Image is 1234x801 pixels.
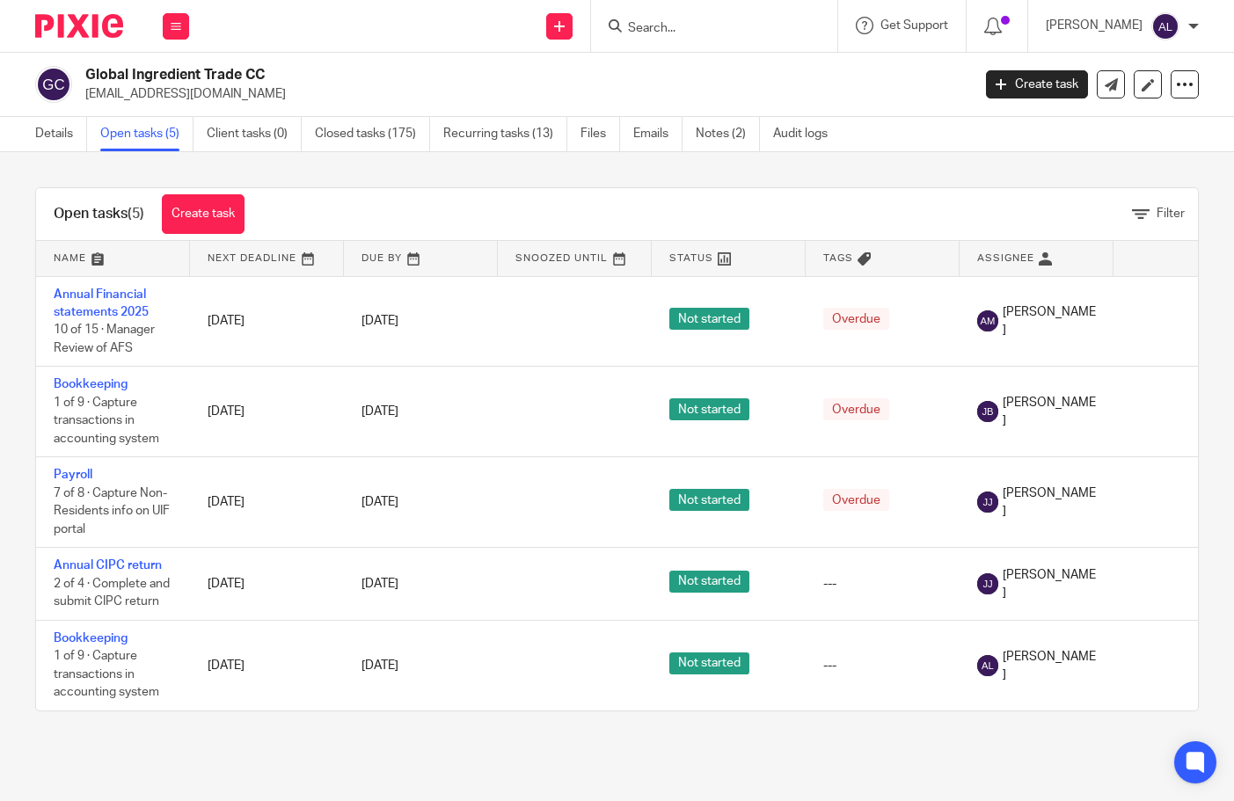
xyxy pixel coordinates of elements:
[823,253,853,263] span: Tags
[773,117,841,151] a: Audit logs
[54,650,159,698] span: 1 of 9 · Capture transactions in accounting system
[977,401,998,422] img: svg%3E
[85,66,785,84] h2: Global Ingredient Trade CC
[361,315,398,327] span: [DATE]
[85,85,960,103] p: [EMAIL_ADDRESS][DOMAIN_NAME]
[54,632,128,644] a: Bookkeeping
[54,397,159,445] span: 1 of 9 · Capture transactions in accounting system
[190,457,344,548] td: [DATE]
[977,310,998,331] img: svg%3E
[633,117,683,151] a: Emails
[977,573,998,594] img: svg%3E
[1151,12,1179,40] img: svg%3E
[54,578,170,608] span: 2 of 4 · Complete and submit CIPC return
[823,575,942,593] div: ---
[669,571,749,593] span: Not started
[361,405,398,418] span: [DATE]
[54,559,162,572] a: Annual CIPC return
[669,308,749,330] span: Not started
[443,117,567,151] a: Recurring tasks (13)
[54,205,144,223] h1: Open tasks
[696,117,760,151] a: Notes (2)
[207,117,302,151] a: Client tasks (0)
[580,117,620,151] a: Files
[54,324,155,354] span: 10 of 15 · Manager Review of AFS
[823,398,889,420] span: Overdue
[669,398,749,420] span: Not started
[54,288,149,318] a: Annual Financial statements 2025
[54,378,128,390] a: Bookkeeping
[190,548,344,620] td: [DATE]
[977,492,998,513] img: svg%3E
[128,207,144,221] span: (5)
[1003,394,1096,430] span: [PERSON_NAME]
[361,659,398,672] span: [DATE]
[669,652,749,674] span: Not started
[35,117,87,151] a: Details
[35,66,72,103] img: svg%3E
[315,117,430,151] a: Closed tasks (175)
[1003,484,1096,521] span: [PERSON_NAME]
[1003,648,1096,684] span: [PERSON_NAME]
[823,308,889,330] span: Overdue
[823,657,942,674] div: ---
[880,19,948,32] span: Get Support
[361,496,398,508] span: [DATE]
[986,70,1088,98] a: Create task
[190,367,344,457] td: [DATE]
[54,469,92,481] a: Payroll
[190,276,344,367] td: [DATE]
[1046,17,1143,34] p: [PERSON_NAME]
[977,655,998,676] img: svg%3E
[100,117,193,151] a: Open tasks (5)
[190,620,344,710] td: [DATE]
[1003,303,1096,339] span: [PERSON_NAME]
[669,489,749,511] span: Not started
[1157,208,1185,220] span: Filter
[626,21,785,37] input: Search
[823,489,889,511] span: Overdue
[669,253,713,263] span: Status
[1003,566,1096,602] span: [PERSON_NAME]
[162,194,245,234] a: Create task
[35,14,123,38] img: Pixie
[361,578,398,590] span: [DATE]
[515,253,608,263] span: Snoozed Until
[54,487,170,535] span: 7 of 8 · Capture Non-Residents info on UIF portal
